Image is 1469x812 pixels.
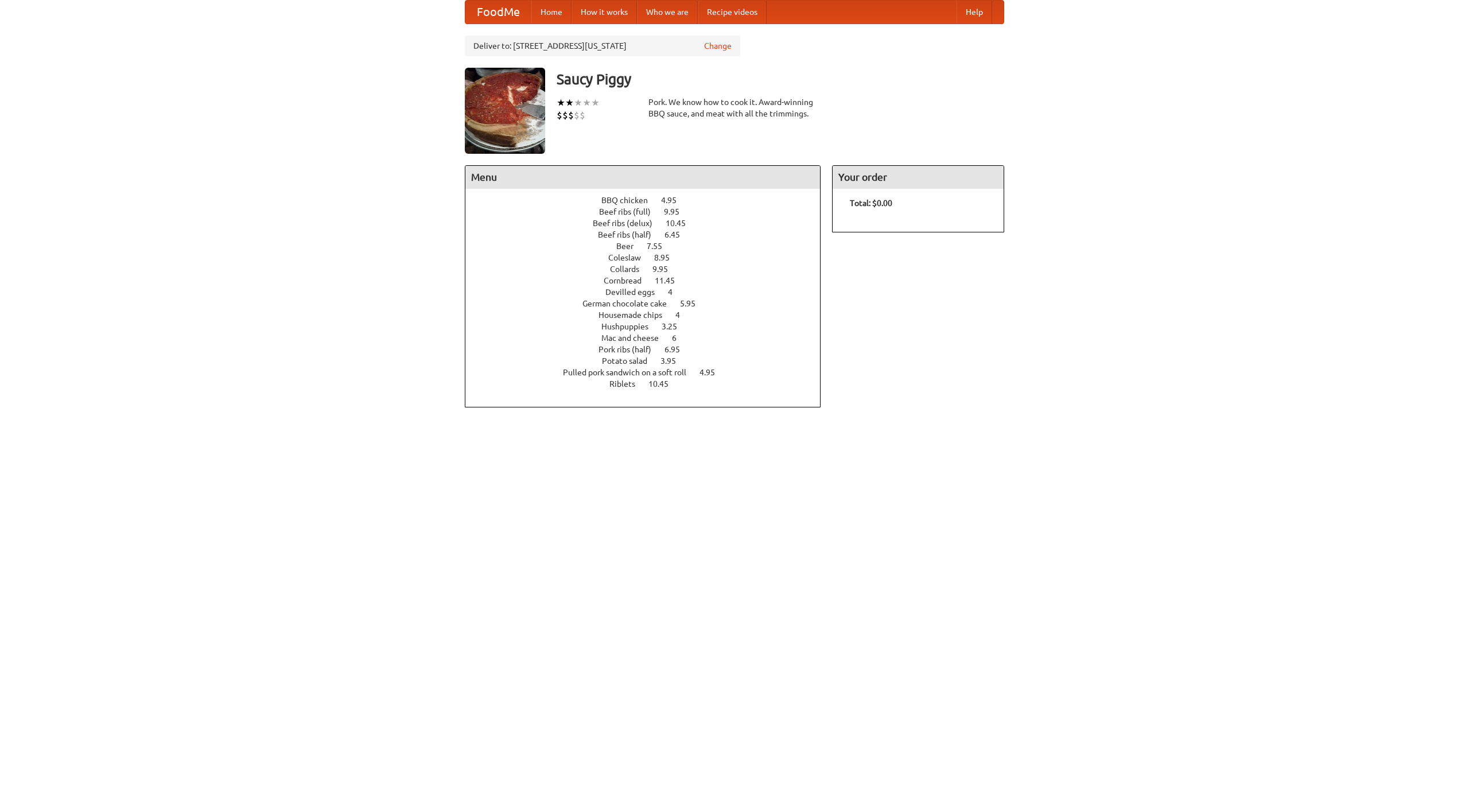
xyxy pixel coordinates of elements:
span: 8.95 [654,253,681,262]
span: Collards [610,265,651,274]
span: 10.45 [666,219,697,228]
span: 11.45 [655,276,686,285]
span: Cornbread [604,276,653,285]
a: Who we are [637,1,698,24]
a: Hushpuppies 3.25 [601,322,698,331]
span: 4 [668,287,684,297]
span: Devilled eggs [605,287,666,297]
span: 6.45 [664,230,691,239]
span: Housemade chips [599,310,674,320]
h3: Saucy Piggy [557,68,1004,91]
span: Coleslaw [608,253,652,262]
a: Beer 7.55 [616,242,683,251]
span: 4.95 [699,368,726,377]
a: BBQ chicken 4.95 [601,196,698,205]
span: 5.95 [680,299,707,308]
span: 4.95 [661,196,688,205]
a: FoodMe [465,1,531,24]
a: Coleslaw 8.95 [608,253,691,262]
a: Pulled pork sandwich on a soft roll 4.95 [563,368,736,377]
a: Housemade chips 4 [599,310,701,320]
div: Pork. We know how to cook it. Award-winning BBQ sauce, and meat with all the trimmings. [648,96,821,119]
span: Pork ribs (half) [599,345,663,354]
span: 4 [675,310,691,320]
span: Beef ribs (full) [599,207,662,216]
a: Recipe videos [698,1,767,24]
span: 3.95 [660,356,687,366]
a: Collards 9.95 [610,265,689,274]
li: $ [568,109,574,122]
a: German chocolate cake 5.95 [582,299,717,308]
b: Total: $0.00 [850,199,892,208]
a: Pork ribs (half) 6.95 [599,345,701,354]
span: 7.55 [647,242,674,251]
span: 3.25 [662,322,689,331]
li: $ [580,109,585,122]
a: Beef ribs (delux) 10.45 [593,219,707,228]
span: 6 [672,333,688,343]
span: Hushpuppies [601,322,660,331]
li: $ [574,109,580,122]
span: Potato salad [602,356,659,366]
a: Devilled eggs 4 [605,287,694,297]
a: Potato salad 3.95 [602,356,697,366]
a: Mac and cheese 6 [601,333,698,343]
span: Beef ribs (half) [598,230,663,239]
li: $ [557,109,562,122]
li: ★ [565,96,574,109]
a: Beef ribs (half) 6.45 [598,230,701,239]
a: Help [957,1,992,24]
li: ★ [557,96,565,109]
span: Beef ribs (delux) [593,219,664,228]
span: 9.95 [664,207,691,216]
h4: Menu [465,166,820,189]
span: 6.95 [664,345,691,354]
span: BBQ chicken [601,196,659,205]
span: Beer [616,242,645,251]
h4: Your order [833,166,1004,189]
a: How it works [572,1,637,24]
span: Riblets [609,379,647,388]
img: angular.jpg [465,68,545,154]
li: ★ [582,96,591,109]
a: Riblets 10.45 [609,379,690,388]
li: ★ [574,96,582,109]
span: 10.45 [648,379,680,388]
a: Home [531,1,572,24]
a: Beef ribs (full) 9.95 [599,207,701,216]
span: 9.95 [652,265,679,274]
a: Change [704,40,732,52]
li: $ [562,109,568,122]
span: Mac and cheese [601,333,670,343]
a: Cornbread 11.45 [604,276,696,285]
span: German chocolate cake [582,299,678,308]
div: Deliver to: [STREET_ADDRESS][US_STATE] [465,36,740,56]
li: ★ [591,96,600,109]
span: Pulled pork sandwich on a soft roll [563,368,698,377]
